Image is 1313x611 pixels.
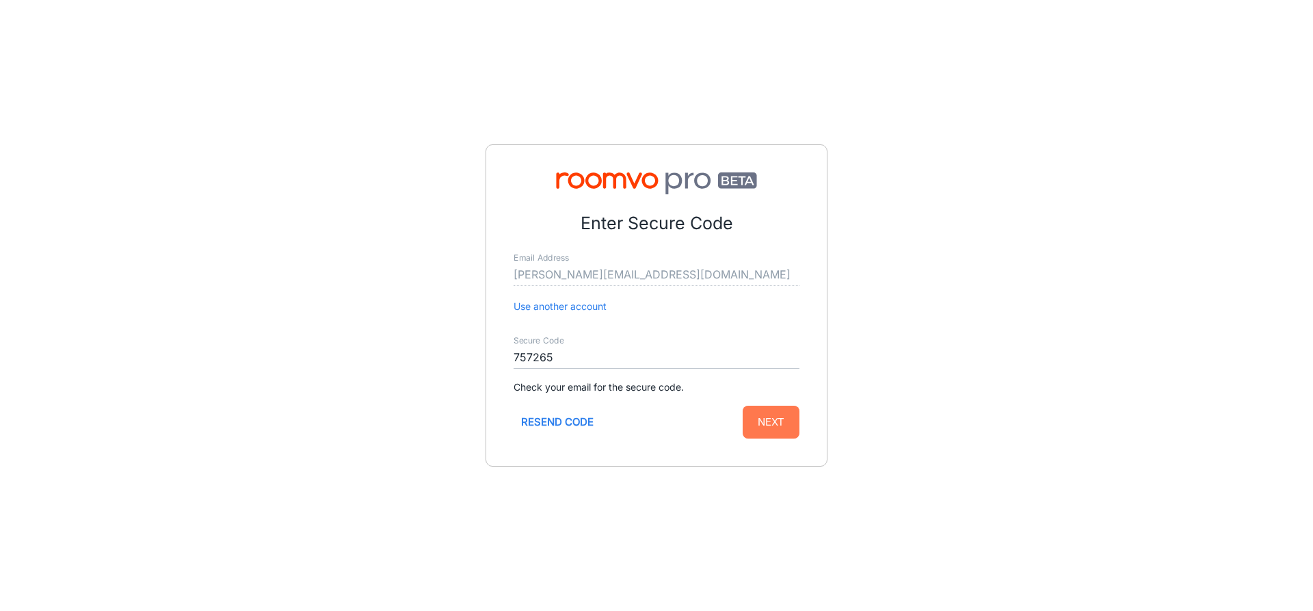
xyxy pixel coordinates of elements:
p: Enter Secure Code [514,211,799,237]
img: Roomvo PRO Beta [514,172,799,194]
p: Check your email for the secure code. [514,380,799,395]
input: myname@example.com [514,264,799,286]
input: Enter secure code [514,347,799,369]
label: Email Address [514,252,569,264]
label: Secure Code [514,335,564,347]
button: Resend code [514,406,601,439]
button: Next [743,406,799,439]
button: Use another account [514,299,607,314]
